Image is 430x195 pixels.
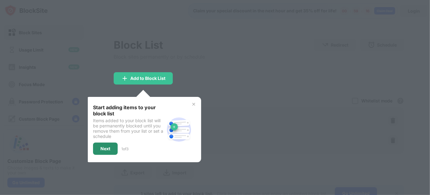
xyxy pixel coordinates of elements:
div: Next [100,146,110,151]
div: Items added to your block list will be permanently blocked until you remove them from your list o... [93,118,164,139]
img: x-button.svg [191,102,196,107]
div: Start adding items to your block list [93,104,164,117]
div: Add to Block List [130,76,165,81]
img: block-site.svg [164,115,194,144]
div: 1 of 3 [121,147,128,151]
